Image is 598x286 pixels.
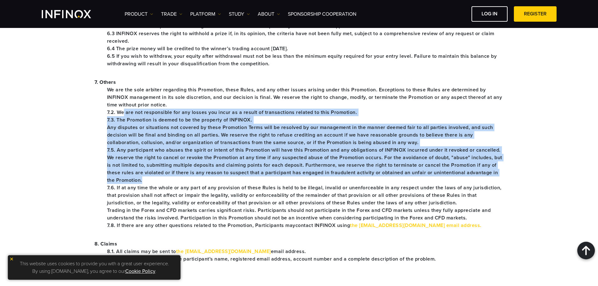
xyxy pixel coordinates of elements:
[107,207,491,221] font: Trading in the Forex and CFD markets carries significant risks. Participants should not participa...
[107,87,502,108] font: We are the sole arbiter regarding this Promotion, these Rules, and any other issues arising under...
[107,222,295,229] font: 7.8. If there are any other questions related to the Promotion, Participants may
[514,6,557,22] a: register
[471,6,508,22] a: log in
[107,185,502,206] font: 7.6. If at any time the whole or any part of any provision of these Rules is held to be illegal, ...
[288,11,356,17] font: Sponsorship Cooperation
[288,10,356,18] a: Sponsorship Cooperation
[155,268,156,274] font: .
[94,241,117,247] font: 8. Claims
[350,222,482,229] a: the [EMAIL_ADDRESS][DOMAIN_NAME] email address.
[295,222,350,229] font: contact INFINOX using
[107,30,494,44] font: 6.3 INFINOX reserves the right to withhold a prize if, in its opinion, the criteria have not been...
[125,11,148,17] font: product
[107,147,502,183] font: 7.5. Any participant who abuses the spirit or intent of this Promotion will have this Promotion a...
[125,10,153,18] a: product
[258,10,280,18] a: about
[107,46,288,52] font: 6.4 The prize money will be credited to the winner’s trading account [DATE].
[9,257,14,261] img: yellow close icon
[107,248,176,255] font: 8.1. All claims may be sent to
[161,10,182,18] a: trade
[482,11,498,17] font: log in
[107,109,357,116] font: 7.2. We are not responsible for any losses you incur as a result of transactions related to this ...
[190,10,221,18] a: platform
[229,10,250,18] a: study
[125,268,155,274] a: Cookie Policy
[229,11,244,17] font: study
[107,124,493,146] font: Any disputes or situations not covered by these Promotion Terms will be resolved by our managemen...
[524,11,547,17] font: register
[161,11,177,17] font: trade
[107,256,436,262] font: 8.2. All claims must include the participant's name, registered email address, account number and...
[107,117,252,123] font: 7.3. The Promotion is deemed to be the property of INFINOX.
[20,261,169,274] font: This website uses cookies to provide you with a great user experience. By using [DOMAIN_NAME], yo...
[176,248,271,255] a: the [EMAIL_ADDRESS][DOMAIN_NAME]
[271,248,306,255] font: email address.
[107,53,497,67] font: 6.5 If you wish to withdraw, your equity after withdrawal must not be less than the minimum equit...
[258,11,274,17] font: about
[42,10,106,18] a: INFINOX Logo
[190,11,215,17] font: platform
[94,79,116,85] font: 7. Others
